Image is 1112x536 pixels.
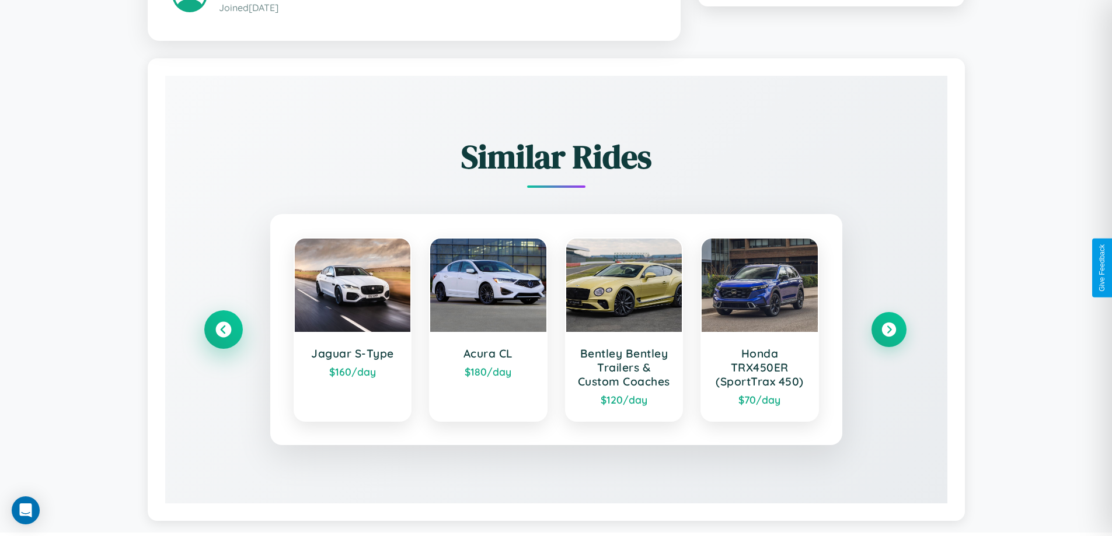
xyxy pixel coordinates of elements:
[206,134,907,179] h2: Similar Rides
[713,346,806,388] h3: Honda TRX450ER (SportTrax 450)
[700,237,819,422] a: Honda TRX450ER (SportTrax 450)$70/day
[12,496,40,524] div: Open Intercom Messenger
[578,393,671,406] div: $ 120 /day
[294,237,412,422] a: Jaguar S-Type$160/day
[713,393,806,406] div: $ 70 /day
[1098,244,1106,292] div: Give Feedback
[306,365,399,378] div: $ 160 /day
[442,365,535,378] div: $ 180 /day
[565,237,684,422] a: Bentley Bentley Trailers & Custom Coaches$120/day
[442,346,535,360] h3: Acura CL
[306,346,399,360] h3: Jaguar S-Type
[578,346,671,388] h3: Bentley Bentley Trailers & Custom Coaches
[429,237,548,422] a: Acura CL$180/day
